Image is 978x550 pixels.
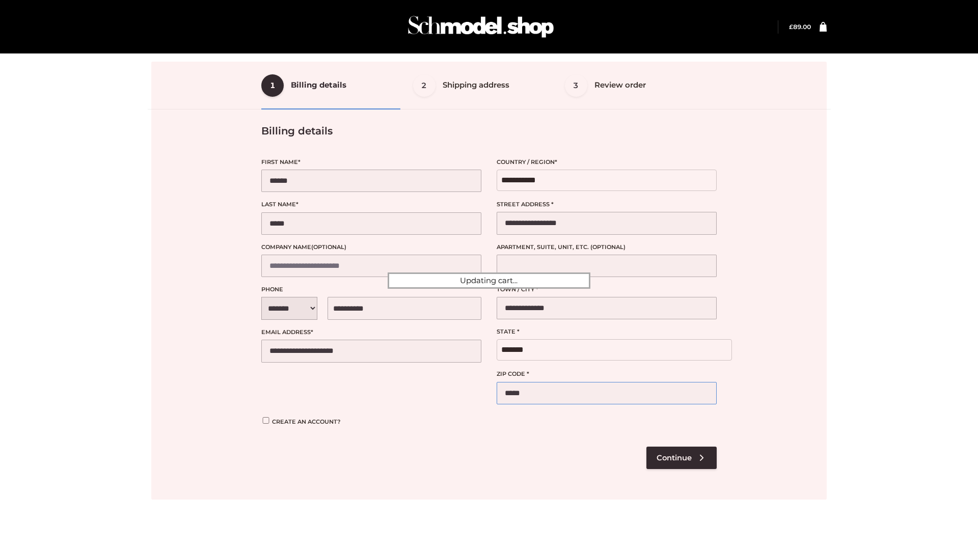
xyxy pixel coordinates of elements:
img: Schmodel Admin 964 [404,7,557,47]
bdi: 89.00 [789,23,811,31]
a: £89.00 [789,23,811,31]
div: Updating cart... [388,272,590,289]
span: £ [789,23,793,31]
